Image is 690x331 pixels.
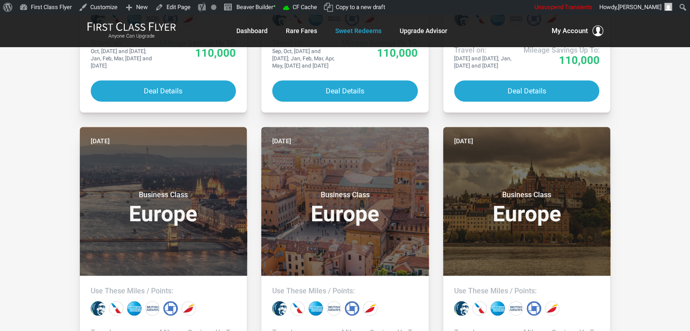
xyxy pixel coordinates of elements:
[472,301,487,316] div: American miles
[91,287,236,296] h4: Use These Miles / Points:
[290,301,305,316] div: American miles
[335,23,382,39] a: Sweet Redeems
[454,136,473,146] time: [DATE]
[345,301,359,316] div: Chase points
[91,301,105,316] div: Alaska miles
[400,23,447,39] a: Upgrade Advisor
[454,190,600,225] h3: Europe
[286,23,317,39] a: Rare Fares
[490,301,505,316] div: Amex points
[534,4,592,10] span: Unsuspend Transients
[272,190,418,225] h3: Europe
[87,33,176,39] small: Anyone Can Upgrade
[181,301,196,316] div: Iberia miles
[87,22,176,31] img: First Class Flyer
[272,301,287,316] div: Alaska miles
[288,190,401,200] small: Business Class
[109,301,123,316] div: American miles
[145,301,160,316] div: British Airways miles
[91,136,110,146] time: [DATE]
[272,136,291,146] time: [DATE]
[308,301,323,316] div: Amex points
[91,190,236,225] h3: Europe
[273,1,276,11] span: •
[470,190,583,200] small: Business Class
[272,80,418,102] button: Deal Details
[618,4,661,10] span: [PERSON_NAME]
[545,301,559,316] div: Iberia miles
[552,25,603,36] button: My Account
[552,25,588,36] span: My Account
[236,23,268,39] a: Dashboard
[454,301,469,316] div: Alaska miles
[87,22,176,40] a: First Class FlyerAnyone Can Upgrade
[107,190,220,200] small: Business Class
[454,287,600,296] h4: Use These Miles / Points:
[327,301,341,316] div: British Airways miles
[527,301,541,316] div: Chase points
[272,287,418,296] h4: Use These Miles / Points:
[509,301,523,316] div: British Airways miles
[127,301,142,316] div: Amex points
[454,80,600,102] button: Deal Details
[91,80,236,102] button: Deal Details
[363,301,377,316] div: Iberia miles
[163,301,178,316] div: Chase points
